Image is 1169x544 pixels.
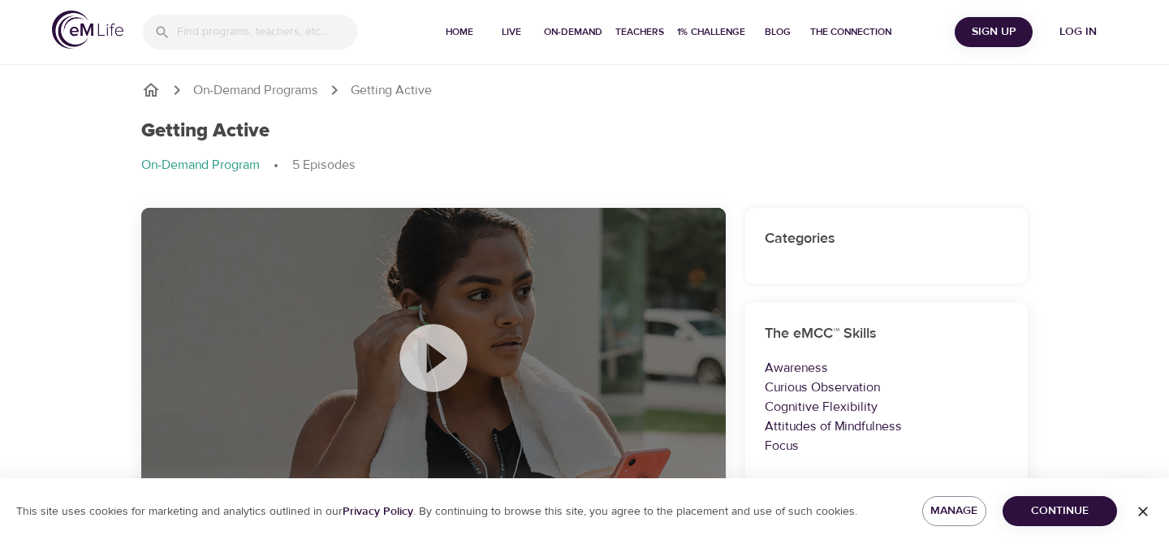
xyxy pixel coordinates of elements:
p: Attitudes of Mindfulness [765,417,1008,436]
span: Home [440,24,479,41]
button: Manage [922,496,986,526]
p: Getting Active [351,81,432,100]
span: Blog [758,24,797,41]
p: Awareness [765,358,1008,378]
h1: Getting Active [141,119,270,143]
p: Curious Observation [765,378,1008,397]
span: Log in [1046,22,1111,42]
a: Privacy Policy [343,504,413,519]
button: Continue [1003,496,1117,526]
nav: breadcrumb [141,156,1028,175]
button: Sign Up [955,17,1033,47]
span: Manage [935,501,973,521]
p: Focus [765,436,1008,455]
p: Cognitive Flexibility [765,397,1008,417]
span: 1% Challenge [677,24,745,41]
span: On-Demand [544,24,602,41]
span: Teachers [615,24,664,41]
span: Sign Up [961,22,1026,42]
img: logo [52,11,123,49]
h6: The eMCC™ Skills [765,322,1008,346]
nav: breadcrumb [141,80,1028,100]
input: Find programs, teachers, etc... [177,15,357,50]
span: The Connection [810,24,891,41]
button: Log in [1039,17,1117,47]
span: Live [492,24,531,41]
h6: Categories [765,227,1008,251]
p: 5 Episodes [292,156,356,175]
a: On-Demand Programs [193,81,318,100]
p: On-Demand Program [141,156,260,175]
span: Continue [1016,501,1104,521]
